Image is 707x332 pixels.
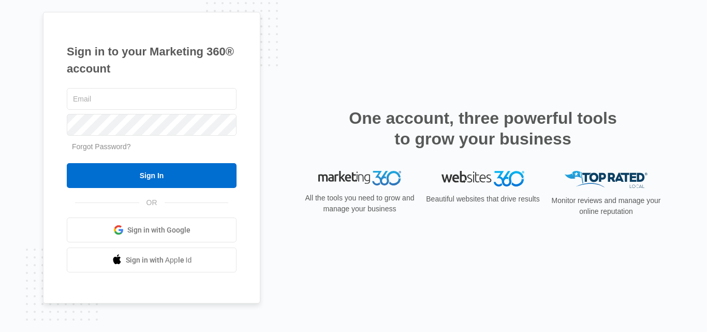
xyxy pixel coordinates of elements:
img: Top Rated Local [565,171,647,188]
p: All the tools you need to grow and manage your business [302,193,418,214]
input: Email [67,88,237,110]
span: OR [139,197,165,208]
p: Beautiful websites that drive results [425,194,541,205]
span: Sign in with Google [127,225,190,236]
span: Sign in with Apple Id [126,255,192,266]
a: Sign in with Apple Id [67,248,237,272]
p: Monitor reviews and manage your online reputation [548,195,664,217]
h1: Sign in to your Marketing 360® account [67,43,237,77]
a: Forgot Password? [72,142,131,151]
h2: One account, three powerful tools to grow your business [346,108,620,149]
a: Sign in with Google [67,218,237,242]
img: Marketing 360 [318,171,401,185]
input: Sign In [67,163,237,188]
img: Websites 360 [441,171,524,186]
